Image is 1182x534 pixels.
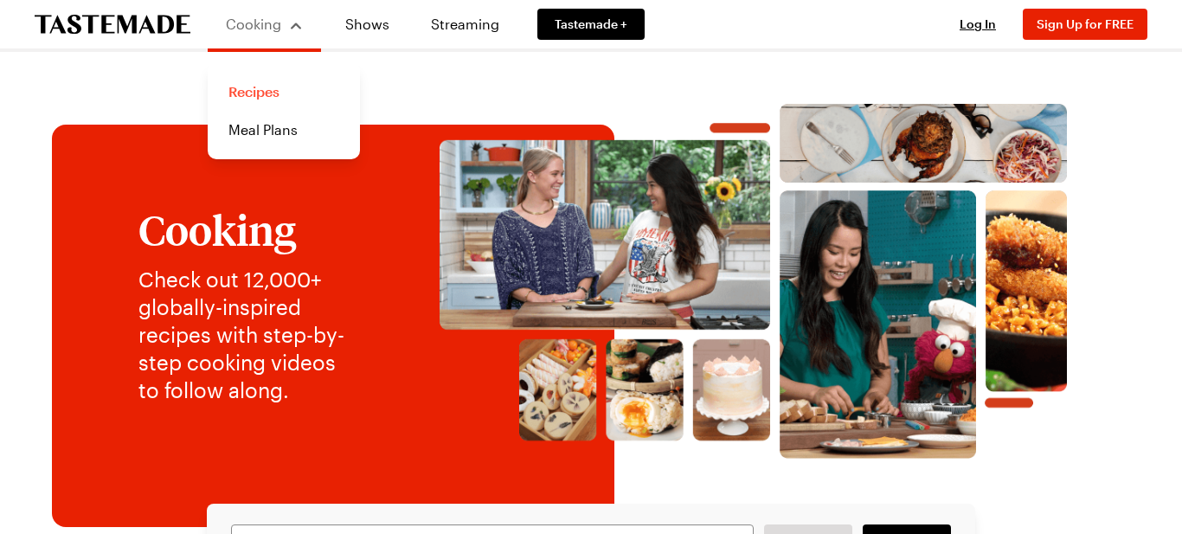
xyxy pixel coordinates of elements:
[218,73,350,111] a: Recipes
[555,16,627,33] span: Tastemade +
[138,207,359,252] h1: Cooking
[537,9,645,40] a: Tastemade +
[35,15,190,35] a: To Tastemade Home Page
[1023,9,1147,40] button: Sign Up for FREE
[394,104,1113,459] img: Explore recipes
[960,16,996,31] span: Log In
[943,16,1012,33] button: Log In
[218,111,350,149] a: Meal Plans
[138,266,359,404] p: Check out 12,000+ globally-inspired recipes with step-by-step cooking videos to follow along.
[1037,16,1134,31] span: Sign Up for FREE
[226,16,281,32] span: Cooking
[208,62,360,159] div: Cooking
[225,7,304,42] button: Cooking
